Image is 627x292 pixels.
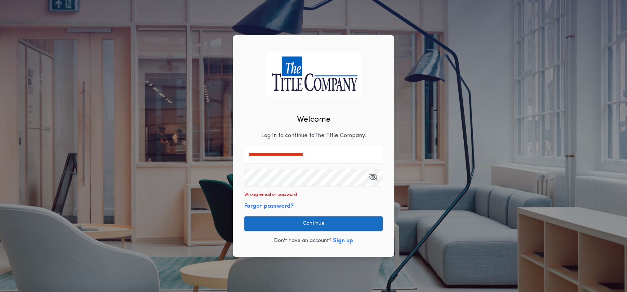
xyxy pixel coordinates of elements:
[244,216,383,231] button: Continue
[244,192,297,198] p: Wrong email or password
[297,114,330,126] h2: Welcome
[274,237,332,244] p: Don't have an account?
[266,52,361,96] img: logo
[244,202,294,211] button: Forgot password?
[333,237,353,245] button: Sign up
[261,131,366,140] p: Log in to continue to The Title Company .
